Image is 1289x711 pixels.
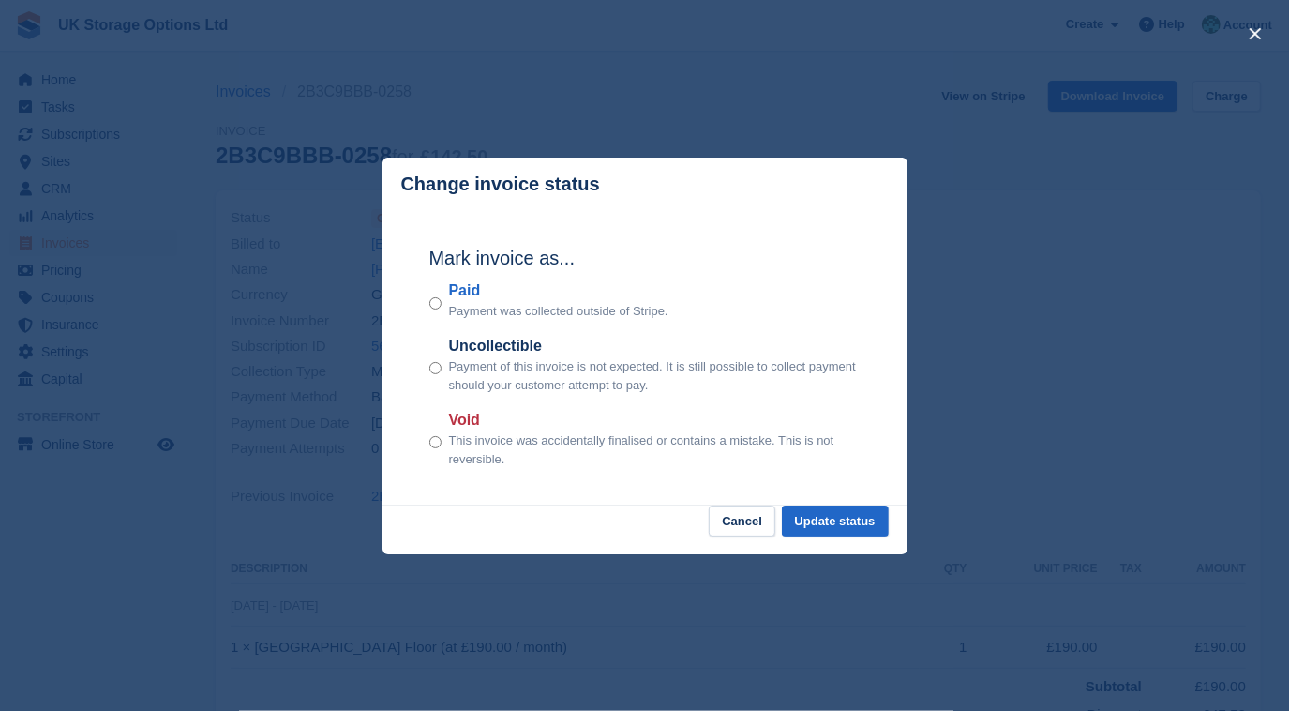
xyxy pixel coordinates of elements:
[449,335,861,357] label: Uncollectible
[449,302,668,321] p: Payment was collected outside of Stripe.
[1240,19,1270,49] button: close
[782,506,889,537] button: Update status
[401,174,600,195] p: Change invoice status
[449,357,861,394] p: Payment of this invoice is not expected. It is still possible to collect payment should your cust...
[449,431,861,468] p: This invoice was accidentally finalised or contains a mistake. This is not reversible.
[449,280,668,302] label: Paid
[709,506,775,537] button: Cancel
[449,409,861,431] label: Void
[429,244,861,272] h2: Mark invoice as...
